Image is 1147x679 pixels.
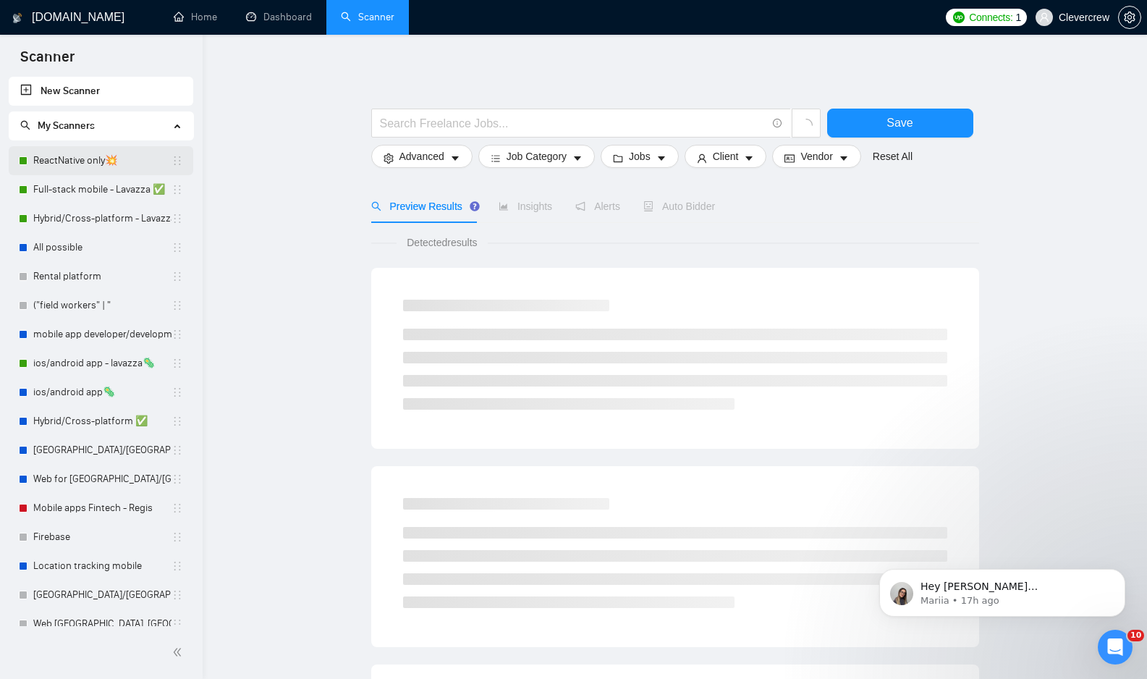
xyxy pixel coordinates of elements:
span: user [1039,12,1049,22]
a: Hybrid/Cross-platform ✅ [33,407,172,436]
span: Preview Results [371,201,475,212]
li: Web for Sweden/Germany [9,465,193,494]
a: ios/android app - lavazza🦠 [33,349,172,378]
button: settingAdvancedcaret-down [371,145,473,168]
span: notification [575,201,585,211]
span: caret-down [450,153,460,164]
a: setting [1118,12,1141,23]
span: holder [172,300,183,311]
span: Alerts [575,201,620,212]
span: caret-down [839,153,849,164]
span: Jobs [629,148,651,164]
span: caret-down [572,153,583,164]
iframe: Intercom live chat [1098,630,1133,665]
a: Rental platform [33,262,172,291]
span: Auto Bidder [643,201,715,212]
span: Save [886,114,913,132]
span: setting [384,153,394,164]
span: My Scanners [20,119,95,132]
a: searchScanner [341,11,394,23]
span: holder [172,560,183,572]
li: Full-stack mobile - Lavazza ✅ [9,175,193,204]
span: holder [172,358,183,369]
a: Web [GEOGRAPHIC_DATA], [GEOGRAPHIC_DATA], [GEOGRAPHIC_DATA] [33,610,172,638]
li: Hybrid/Cross-platform - Lavazza ✅ [9,204,193,233]
a: Location tracking mobile [33,552,172,581]
span: holder [172,213,183,224]
span: holder [172,589,183,601]
a: New Scanner [20,77,182,106]
li: UAE/Saudi/Quatar [9,581,193,610]
a: mobile app developer/development📲 [33,320,172,349]
span: search [371,201,381,211]
span: setting [1119,12,1140,23]
a: Web for [GEOGRAPHIC_DATA]/[GEOGRAPHIC_DATA] [33,465,172,494]
span: holder [172,531,183,543]
button: setting [1118,6,1141,29]
a: ReactNative only💥 [33,146,172,175]
span: holder [172,387,183,398]
span: search [20,120,30,130]
li: Mobile apps Fintech - Regis [9,494,193,523]
button: folderJobscaret-down [601,145,679,168]
span: holder [172,416,183,427]
span: My Scanners [38,119,95,132]
a: [GEOGRAPHIC_DATA]/[GEOGRAPHIC_DATA] [33,436,172,465]
span: holder [172,271,183,282]
li: ReactNative only💥 [9,146,193,175]
span: holder [172,444,183,456]
button: userClientcaret-down [685,145,767,168]
span: Connects: [969,9,1012,25]
span: holder [172,184,183,195]
span: Detected results [397,235,487,250]
span: caret-down [656,153,666,164]
a: homeHome [174,11,217,23]
span: Client [713,148,739,164]
span: Advanced [399,148,444,164]
input: Search Freelance Jobs... [380,114,766,132]
button: idcardVendorcaret-down [772,145,860,168]
span: holder [172,502,183,514]
span: double-left [172,645,187,659]
span: holder [172,473,183,485]
span: user [697,153,707,164]
a: ("field workers" | " [33,291,172,320]
li: All possible [9,233,193,262]
li: Location tracking mobile [9,552,193,581]
span: holder [172,155,183,166]
a: dashboardDashboard [246,11,312,23]
span: 1 [1015,9,1021,25]
span: holder [172,242,183,253]
span: bars [491,153,501,164]
li: ("field workers" | " [9,291,193,320]
span: robot [643,201,653,211]
span: loading [800,119,813,132]
button: barsJob Categorycaret-down [478,145,595,168]
span: holder [172,618,183,630]
span: area-chart [499,201,509,211]
a: All possible [33,233,172,262]
span: Insights [499,201,552,212]
span: 10 [1127,630,1144,641]
a: Mobile apps Fintech - Regis [33,494,172,523]
li: Rental platform [9,262,193,291]
span: Scanner [9,46,86,77]
a: ios/android app🦠 [33,378,172,407]
span: caret-down [744,153,754,164]
span: Job Category [507,148,567,164]
a: Firebase [33,523,172,552]
button: Save [827,109,973,138]
a: Hybrid/Cross-platform - Lavazza ✅ [33,204,172,233]
span: info-circle [773,119,782,128]
li: ios/android app🦠 [9,378,193,407]
img: logo [12,7,22,30]
iframe: Intercom notifications message [858,539,1147,640]
span: holder [172,329,183,340]
li: New Scanner [9,77,193,106]
img: upwork-logo.png [953,12,965,23]
span: idcard [784,153,795,164]
a: [GEOGRAPHIC_DATA]/[GEOGRAPHIC_DATA]/Quatar [33,581,172,610]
